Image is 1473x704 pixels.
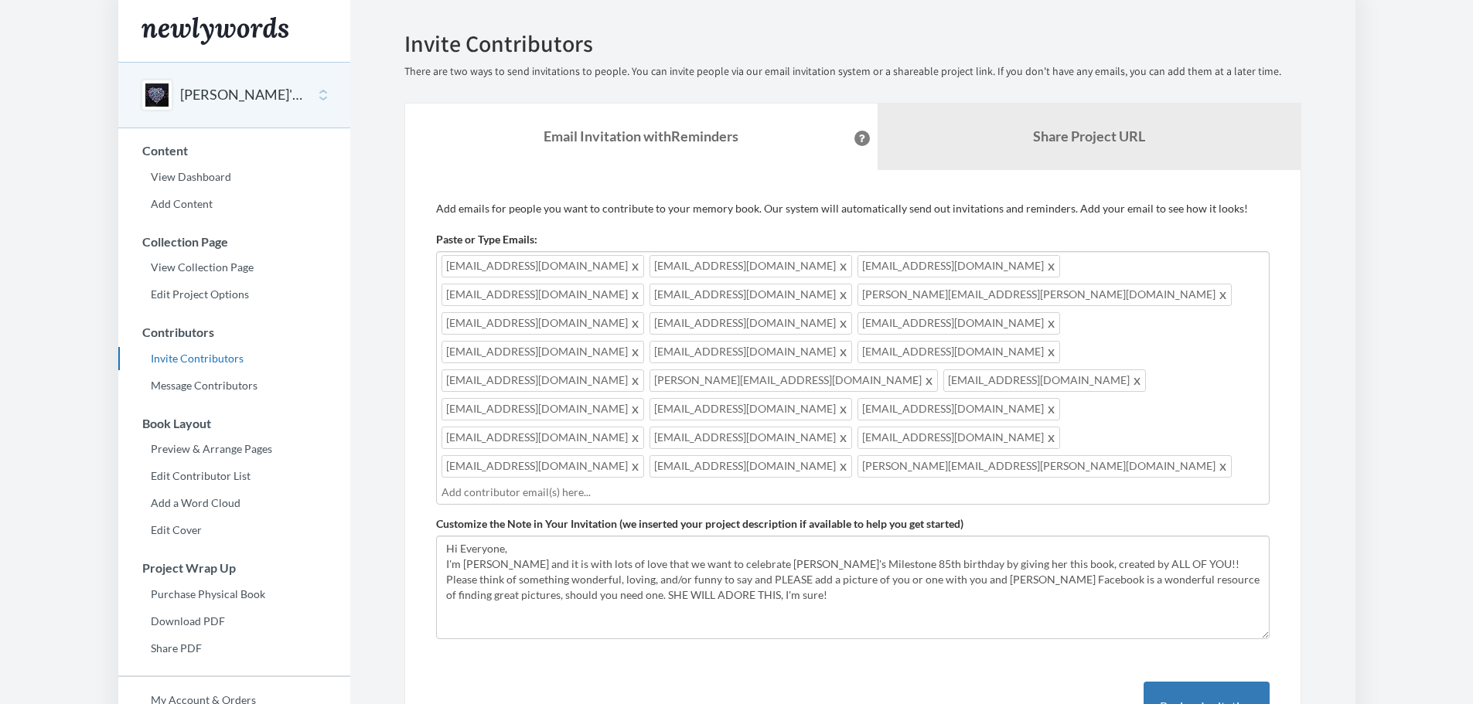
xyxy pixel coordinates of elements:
[119,417,350,430] h3: Book Layout
[118,192,350,216] a: Add Content
[858,427,1060,449] span: [EMAIL_ADDRESS][DOMAIN_NAME]
[442,284,644,306] span: [EMAIL_ADDRESS][DOMAIN_NAME]
[858,255,1060,277] span: [EMAIL_ADDRESS][DOMAIN_NAME]
[650,284,852,306] span: [EMAIL_ADDRESS][DOMAIN_NAME]
[650,341,852,363] span: [EMAIL_ADDRESS][DOMAIN_NAME]
[650,312,852,335] span: [EMAIL_ADDRESS][DOMAIN_NAME]
[858,284,1232,306] span: [PERSON_NAME][EMAIL_ADDRESS][PERSON_NAME][DOMAIN_NAME]
[118,583,350,606] a: Purchase Physical Book
[442,455,644,478] span: [EMAIL_ADDRESS][DOMAIN_NAME]
[119,325,350,339] h3: Contributors
[544,128,738,145] strong: Email Invitation with Reminders
[118,491,350,515] a: Add a Word Cloud
[650,427,852,449] span: [EMAIL_ADDRESS][DOMAIN_NAME]
[650,255,852,277] span: [EMAIL_ADDRESS][DOMAIN_NAME]
[442,369,644,392] span: [EMAIL_ADDRESS][DOMAIN_NAME]
[404,64,1301,80] p: There are two ways to send invitations to people. You can invite people via our email invitation ...
[119,561,350,575] h3: Project Wrap Up
[118,256,350,279] a: View Collection Page
[442,398,644,420] span: [EMAIL_ADDRESS][DOMAIN_NAME]
[118,374,350,397] a: Message Contributors
[118,637,350,660] a: Share PDF
[119,144,350,158] h3: Content
[442,255,644,277] span: [EMAIL_ADDRESS][DOMAIN_NAME]
[436,516,963,532] label: Customize the Note in Your Invitation (we inserted your project description if available to help ...
[442,341,644,363] span: [EMAIL_ADDRESS][DOMAIN_NAME]
[442,312,644,335] span: [EMAIL_ADDRESS][DOMAIN_NAME]
[943,369,1146,392] span: [EMAIL_ADDRESS][DOMAIN_NAME]
[119,235,350,249] h3: Collection Page
[1033,128,1145,145] b: Share Project URL
[442,484,1260,501] input: Add contributor email(s) here...
[442,427,644,449] span: [EMAIL_ADDRESS][DOMAIN_NAME]
[118,437,350,461] a: Preview & Arrange Pages
[142,17,288,45] img: Newlywords logo
[118,347,350,370] a: Invite Contributors
[650,398,852,420] span: [EMAIL_ADDRESS][DOMAIN_NAME]
[118,610,350,633] a: Download PDF
[118,464,350,488] a: Edit Contributor List
[436,536,1270,639] textarea: Hi Everyone, I'm [PERSON_NAME] and it is with lots of love that we want to celebrate [PERSON_NAME...
[858,312,1060,335] span: [EMAIL_ADDRESS][DOMAIN_NAME]
[858,398,1060,420] span: [EMAIL_ADDRESS][DOMAIN_NAME]
[858,341,1060,363] span: [EMAIL_ADDRESS][DOMAIN_NAME]
[436,232,537,247] label: Paste or Type Emails:
[650,369,938,392] span: [PERSON_NAME][EMAIL_ADDRESS][DOMAIN_NAME]
[118,283,350,306] a: Edit Project Options
[436,201,1270,216] p: Add emails for people you want to contribute to your memory book. Our system will automatically s...
[180,85,305,105] button: [PERSON_NAME]'S 85th BIRTHDAY
[118,165,350,189] a: View Dashboard
[858,455,1232,478] span: [PERSON_NAME][EMAIL_ADDRESS][PERSON_NAME][DOMAIN_NAME]
[404,31,1301,56] h2: Invite Contributors
[118,519,350,542] a: Edit Cover
[650,455,852,478] span: [EMAIL_ADDRESS][DOMAIN_NAME]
